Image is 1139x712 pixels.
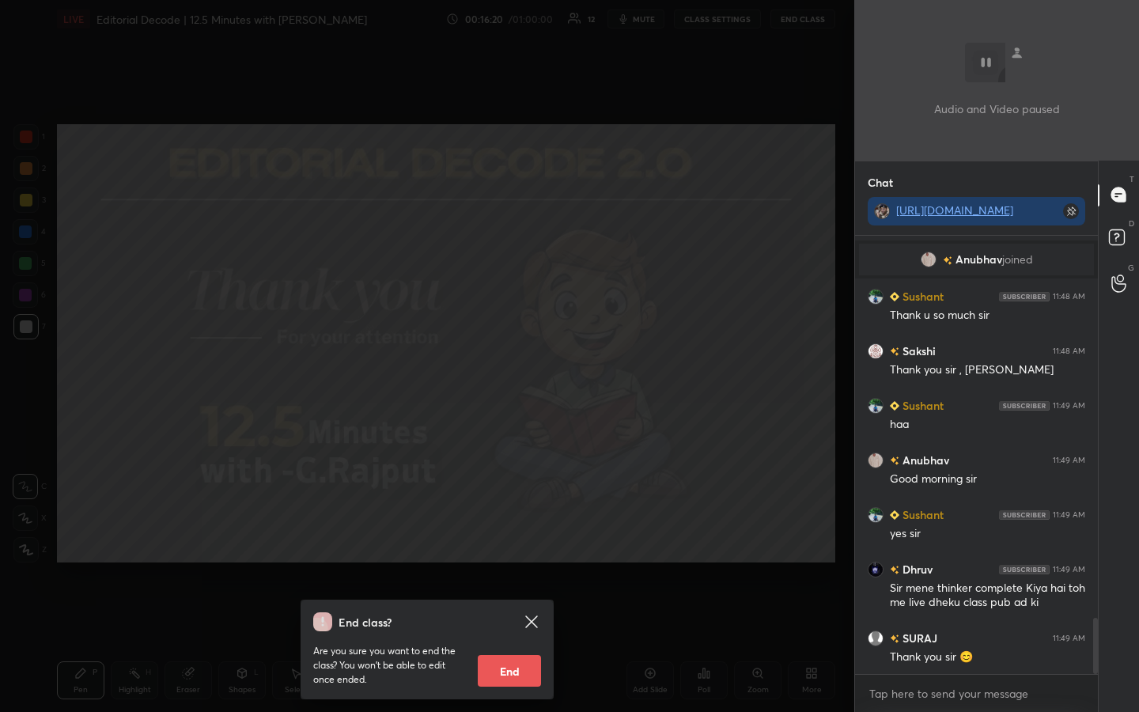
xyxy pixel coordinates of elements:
h6: SURAJ [899,630,937,646]
div: 11:49 AM [1053,455,1085,464]
img: 4P8fHbbgJtejmAAAAAElFTkSuQmCC [999,400,1050,410]
img: 4P8fHbbgJtejmAAAAAElFTkSuQmCC [999,564,1050,574]
img: 4P8fHbbgJtejmAAAAAElFTkSuQmCC [999,291,1050,301]
div: haa [890,417,1085,433]
div: Thank u so much sir [890,308,1085,324]
h6: Sushant [899,288,944,305]
div: 11:49 AM [1053,633,1085,642]
h6: Dhruv [899,561,933,578]
h6: Sakshi [899,343,936,359]
div: 11:49 AM [1053,400,1085,410]
img: 2ae3d0c22eba48eb9768def24456538e.jpg [868,397,884,413]
img: 00efd4d56335464c8fa8150a56975196.jpg [868,452,884,468]
p: Chat [855,161,906,203]
h6: Anubhav [899,452,949,468]
img: no-rating-badge.077c3623.svg [890,456,899,465]
h6: Sushant [899,506,944,523]
p: Audio and Video paused [934,100,1060,117]
img: 3 [868,561,884,577]
img: 00efd4d56335464c8fa8150a56975196.jpg [921,252,937,267]
img: 4P8fHbbgJtejmAAAAAElFTkSuQmCC [999,509,1050,519]
div: 11:49 AM [1053,509,1085,519]
img: default.png [868,630,884,646]
img: 3 [868,343,884,358]
h4: End class? [339,614,392,631]
p: D [1129,218,1134,229]
div: 11:49 AM [1053,564,1085,574]
div: 11:48 AM [1053,346,1085,355]
div: Good morning sir [890,472,1085,487]
a: [URL][DOMAIN_NAME] [896,203,1013,218]
p: Are you sure you want to end the class? You won’t be able to edit once ended. [313,644,465,687]
p: T [1130,173,1134,185]
h6: Sushant [899,397,944,414]
div: yes sir [890,526,1085,542]
div: Thank you sir 😊 [890,650,1085,665]
button: End [478,655,541,687]
img: no-rating-badge.077c3623.svg [890,347,899,356]
div: Thank you sir , [PERSON_NAME] [890,362,1085,378]
img: 4d6be83f570242e9b3f3d3ea02a997cb.jpg [874,203,890,219]
p: G [1128,262,1134,274]
span: joined [1002,253,1033,266]
span: Anubhav [955,253,1002,266]
img: Learner_Badge_beginner_1_8b307cf2a0.svg [890,401,899,411]
div: 11:48 AM [1053,291,1085,301]
img: no-rating-badge.077c3623.svg [943,256,952,264]
img: no-rating-badge.077c3623.svg [890,566,899,574]
div: grid [855,236,1098,675]
img: 2ae3d0c22eba48eb9768def24456538e.jpg [868,506,884,522]
img: Learner_Badge_beginner_1_8b307cf2a0.svg [890,510,899,520]
img: Learner_Badge_beginner_1_8b307cf2a0.svg [890,292,899,301]
img: no-rating-badge.077c3623.svg [890,634,899,643]
img: 2ae3d0c22eba48eb9768def24456538e.jpg [868,288,884,304]
div: Sir mene thinker complete Kiya hai toh me live dheku class pub ad ki [890,581,1085,611]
